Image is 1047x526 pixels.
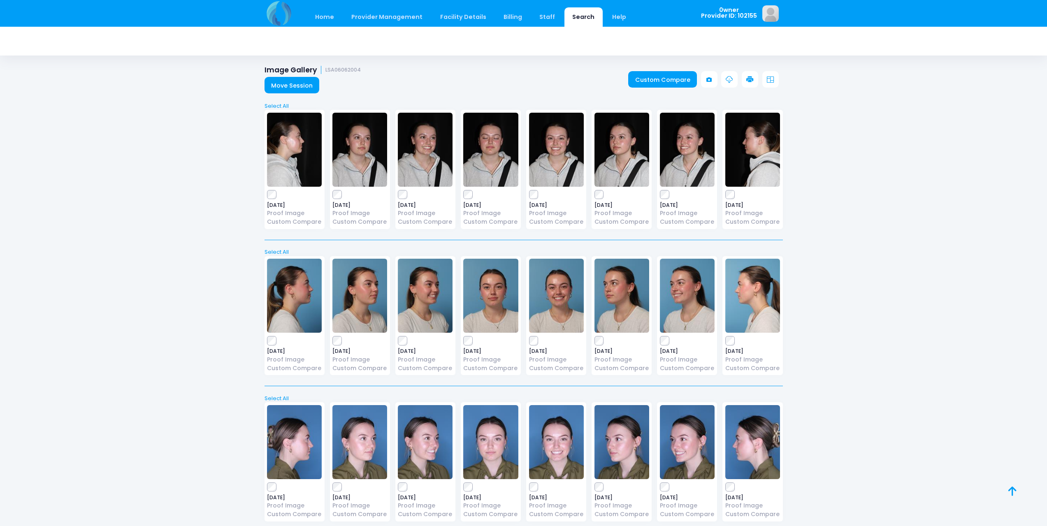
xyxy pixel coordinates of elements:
span: [DATE] [660,349,715,354]
a: Billing [495,7,530,27]
img: image [762,5,779,22]
a: Custom Compare [725,218,780,226]
a: Facility Details [432,7,494,27]
img: image [660,113,715,187]
img: image [463,113,518,187]
a: Custom Compare [594,218,649,226]
a: Custom Compare [529,364,584,373]
img: image [529,113,584,187]
a: Proof Image [267,355,322,364]
a: Proof Image [594,209,649,218]
img: image [594,405,649,479]
a: Proof Image [594,501,649,510]
a: Custom Compare [332,510,387,519]
img: image [267,405,322,479]
a: Custom Compare [594,510,649,519]
span: [DATE] [594,203,649,208]
a: Custom Compare [660,218,715,226]
span: [DATE] [267,349,322,354]
a: Custom Compare [267,364,322,373]
span: [DATE] [332,349,387,354]
img: image [660,259,715,333]
a: Custom Compare [628,71,697,88]
a: Proof Image [332,501,387,510]
img: image [332,259,387,333]
a: Proof Image [332,209,387,218]
a: Custom Compare [660,364,715,373]
a: Proof Image [594,355,649,364]
a: Custom Compare [463,510,518,519]
span: [DATE] [529,349,584,354]
img: image [529,405,584,479]
a: Proof Image [725,209,780,218]
img: image [725,113,780,187]
span: [DATE] [594,349,649,354]
a: Proof Image [529,355,584,364]
a: Custom Compare [332,218,387,226]
h1: Image Gallery [265,66,361,74]
span: [DATE] [267,495,322,500]
img: image [594,113,649,187]
a: Proof Image [529,209,584,218]
span: [DATE] [725,349,780,354]
a: Proof Image [463,501,518,510]
a: Select All [262,248,785,256]
a: Proof Image [398,209,453,218]
a: Search [564,7,603,27]
a: Proof Image [398,355,453,364]
a: Select All [262,394,785,403]
a: Custom Compare [398,218,453,226]
img: image [398,113,453,187]
img: image [332,113,387,187]
span: [DATE] [660,495,715,500]
span: [DATE] [398,349,453,354]
a: Proof Image [660,501,715,510]
span: [DATE] [463,349,518,354]
a: Custom Compare [725,364,780,373]
span: [DATE] [660,203,715,208]
span: [DATE] [725,203,780,208]
a: Custom Compare [529,510,584,519]
a: Custom Compare [267,218,322,226]
a: Custom Compare [398,510,453,519]
a: Custom Compare [463,218,518,226]
a: Custom Compare [267,510,322,519]
img: image [398,259,453,333]
img: image [463,405,518,479]
a: Custom Compare [529,218,584,226]
span: [DATE] [332,495,387,500]
span: [DATE] [267,203,322,208]
a: Proof Image [332,355,387,364]
a: Proof Image [725,355,780,364]
img: image [332,405,387,479]
a: Proof Image [398,501,453,510]
a: Select All [262,102,785,110]
a: Move Session [265,77,320,93]
small: LSA06062004 [325,67,361,73]
span: [DATE] [463,495,518,500]
img: image [594,259,649,333]
a: Proof Image [529,501,584,510]
a: Custom Compare [463,364,518,373]
a: Custom Compare [332,364,387,373]
span: [DATE] [398,203,453,208]
span: 0wner Provider ID: 102155 [701,7,757,19]
a: Custom Compare [594,364,649,373]
a: Custom Compare [398,364,453,373]
img: image [267,113,322,187]
span: [DATE] [725,495,780,500]
a: Home [307,7,342,27]
a: Proof Image [267,209,322,218]
span: [DATE] [529,203,584,208]
a: Proof Image [463,209,518,218]
a: Proof Image [463,355,518,364]
img: image [529,259,584,333]
a: Proof Image [660,209,715,218]
span: [DATE] [594,495,649,500]
span: [DATE] [332,203,387,208]
span: [DATE] [398,495,453,500]
img: image [463,259,518,333]
a: Custom Compare [725,510,780,519]
img: image [660,405,715,479]
a: Staff [532,7,563,27]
